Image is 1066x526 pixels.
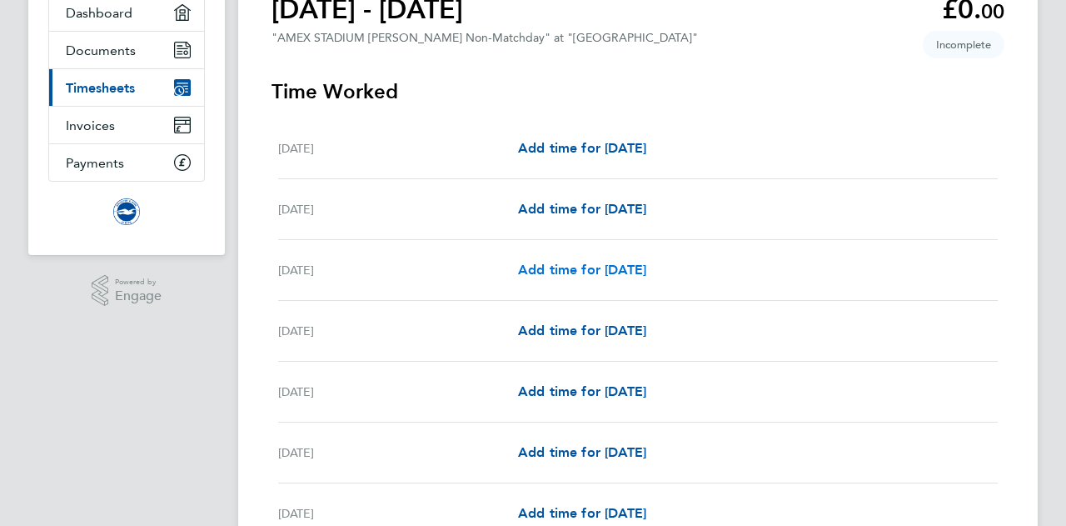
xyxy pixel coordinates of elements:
span: Add time for [DATE] [518,444,646,460]
span: Timesheets [66,80,135,96]
a: Add time for [DATE] [518,503,646,523]
a: Timesheets [49,69,204,106]
div: [DATE] [278,199,518,219]
div: [DATE] [278,260,518,280]
a: Add time for [DATE] [518,382,646,402]
div: [DATE] [278,321,518,341]
span: Dashboard [66,5,132,21]
span: Documents [66,43,136,58]
h3: Time Worked [271,78,1004,105]
a: Add time for [DATE] [518,321,646,341]
a: Go to home page [48,198,205,225]
span: Add time for [DATE] [518,505,646,521]
a: Payments [49,144,204,181]
span: Add time for [DATE] [518,201,646,217]
span: Add time for [DATE] [518,323,646,338]
div: [DATE] [278,443,518,463]
a: Add time for [DATE] [518,199,646,219]
a: Add time for [DATE] [518,443,646,463]
span: Invoices [66,118,115,133]
a: Invoices [49,107,204,143]
div: [DATE] [278,138,518,158]
div: "AMEX STADIUM [PERSON_NAME] Non-Matchday" at "[GEOGRAPHIC_DATA]" [271,31,698,45]
a: Add time for [DATE] [518,138,646,158]
span: This timesheet is Incomplete. [923,31,1004,58]
a: Documents [49,32,204,68]
span: Payments [66,155,124,171]
span: Powered by [115,275,162,289]
span: Add time for [DATE] [518,262,646,278]
a: Add time for [DATE] [518,260,646,280]
span: Add time for [DATE] [518,140,646,156]
span: Engage [115,289,162,303]
a: Powered byEngage [92,275,162,307]
div: [DATE] [278,382,518,402]
img: brightonandhovealbion-logo-retina.png [113,198,140,225]
span: Add time for [DATE] [518,383,646,399]
div: [DATE] [278,503,518,523]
